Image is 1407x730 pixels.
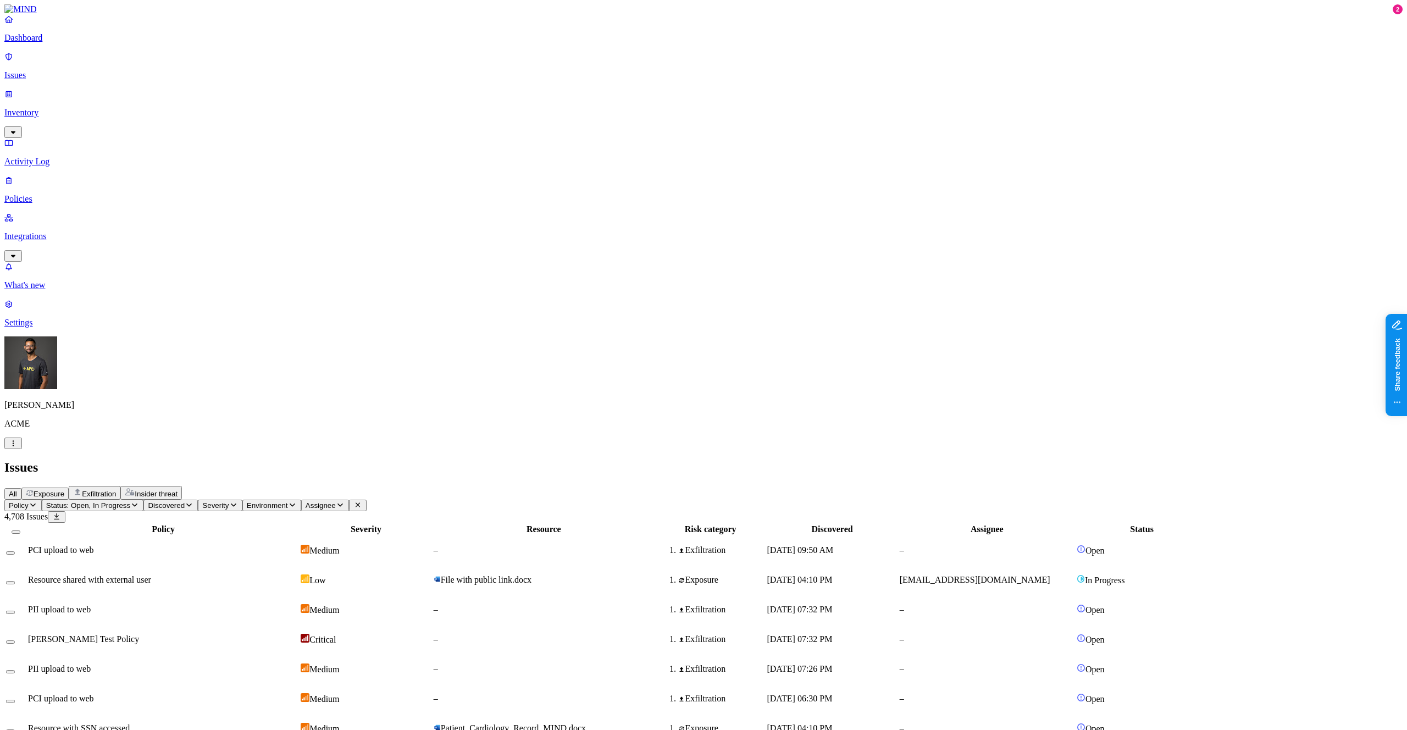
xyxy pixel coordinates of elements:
[900,545,904,555] span: –
[4,14,1403,43] a: Dashboard
[434,605,438,614] span: –
[767,575,832,584] span: [DATE] 04:10 PM
[4,108,1403,118] p: Inventory
[4,4,1403,14] a: MIND
[202,501,229,510] span: Severity
[6,611,15,614] button: Select row
[28,694,94,703] span: PCI upload to web
[28,545,94,555] span: PCI upload to web
[28,575,151,584] span: Resource shared with external user
[148,501,185,510] span: Discovered
[6,670,15,673] button: Select row
[247,501,288,510] span: Environment
[678,664,765,674] div: Exfiltration
[678,605,765,615] div: Exfiltration
[1085,546,1105,555] span: Open
[28,634,139,644] span: [PERSON_NAME] Test Policy
[1393,4,1403,14] div: 2
[4,512,48,521] span: 4,708 Issues
[4,299,1403,328] a: Settings
[1085,665,1105,674] span: Open
[4,175,1403,204] a: Policies
[1077,634,1085,643] img: status-open
[1077,524,1207,534] div: Status
[4,33,1403,43] p: Dashboard
[12,530,20,534] button: Select all
[4,70,1403,80] p: Issues
[441,575,531,584] span: File with public link.docx
[301,524,431,534] div: Severity
[767,605,832,614] span: [DATE] 07:32 PM
[4,52,1403,80] a: Issues
[767,634,832,644] span: [DATE] 07:32 PM
[4,419,1403,429] p: ACME
[4,400,1403,410] p: [PERSON_NAME]
[1077,663,1085,672] img: status-open
[434,694,438,703] span: –
[6,581,15,584] button: Select row
[900,634,904,644] span: –
[309,665,339,674] span: Medium
[1077,574,1085,583] img: status-in-progress
[4,460,1403,475] h2: Issues
[9,501,29,510] span: Policy
[4,194,1403,204] p: Policies
[301,693,309,702] img: severity-medium
[28,605,91,614] span: PII upload to web
[28,664,91,673] span: PII upload to web
[767,545,833,555] span: [DATE] 09:50 AM
[6,640,15,644] button: Select row
[767,664,832,673] span: [DATE] 07:26 PM
[135,490,178,498] span: Insider threat
[678,545,765,555] div: Exfiltration
[900,575,1050,584] span: [EMAIL_ADDRESS][DOMAIN_NAME]
[301,545,309,554] img: severity-medium
[301,604,309,613] img: severity-medium
[4,157,1403,167] p: Activity Log
[46,501,130,510] span: Status: Open, In Progress
[1085,635,1105,644] span: Open
[678,694,765,704] div: Exfiltration
[434,524,654,534] div: Resource
[4,336,57,389] img: Amit Cohen
[900,524,1074,534] div: Assignee
[678,575,765,585] div: Exposure
[309,546,339,555] span: Medium
[1077,604,1085,613] img: status-open
[434,664,438,673] span: –
[767,694,832,703] span: [DATE] 06:30 PM
[309,576,325,585] span: Low
[4,4,37,14] img: MIND
[434,634,438,644] span: –
[301,663,309,672] img: severity-medium
[4,138,1403,167] a: Activity Log
[1077,545,1085,554] img: status-open
[4,318,1403,328] p: Settings
[34,490,64,498] span: Exposure
[4,262,1403,290] a: What's new
[301,634,309,643] img: severity-critical
[4,213,1403,260] a: Integrations
[900,664,904,673] span: –
[9,490,17,498] span: All
[900,605,904,614] span: –
[434,576,441,583] img: microsoft-word
[6,700,15,703] button: Select row
[309,605,339,615] span: Medium
[434,545,438,555] span: –
[767,524,897,534] div: Discovered
[309,694,339,704] span: Medium
[28,524,298,534] div: Policy
[656,524,765,534] div: Risk category
[1085,694,1105,704] span: Open
[4,280,1403,290] p: What's new
[900,694,904,703] span: –
[678,634,765,644] div: Exfiltration
[6,551,15,555] button: Select row
[306,501,336,510] span: Assignee
[1085,605,1105,615] span: Open
[4,231,1403,241] p: Integrations
[4,89,1403,136] a: Inventory
[1085,576,1125,585] span: In Progress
